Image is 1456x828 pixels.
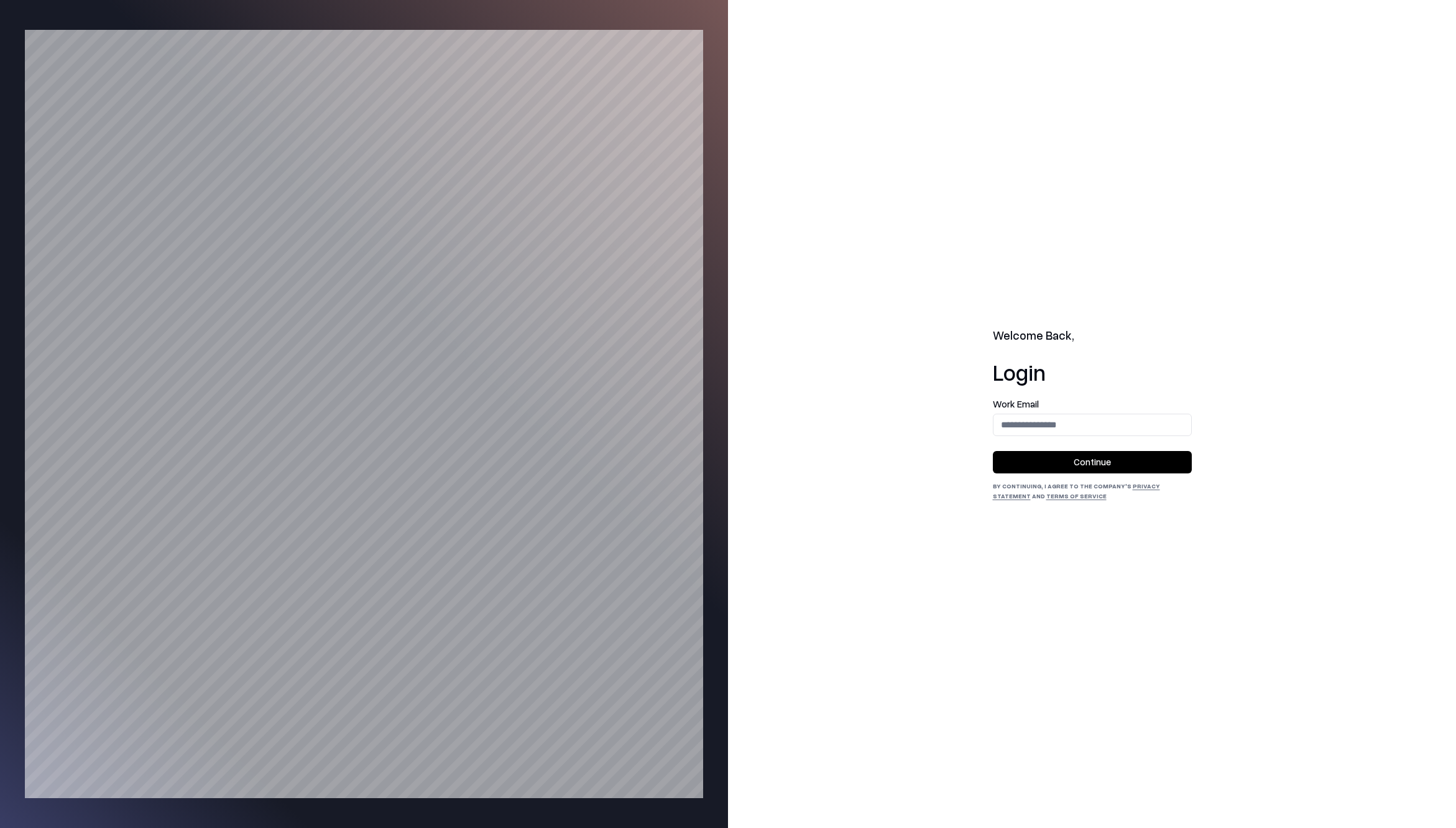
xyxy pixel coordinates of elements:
[1046,492,1107,500] a: Terms of Service
[993,399,1192,409] label: Work Email
[993,482,1160,500] a: Privacy Statement
[993,481,1192,501] div: By continuing, I agree to the Company's and
[993,360,1192,384] h1: Login
[993,327,1192,345] h2: Welcome Back,
[993,451,1192,473] button: Continue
